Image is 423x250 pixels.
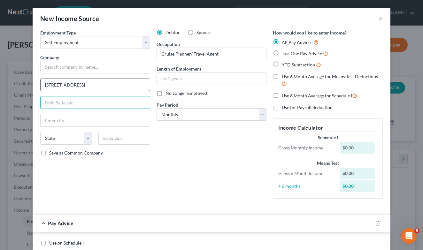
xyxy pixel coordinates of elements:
span: Use for Payroll deduction [282,105,333,110]
input: Enter city... [41,114,150,126]
div: Gross Monthly Income [275,145,337,151]
span: Use 6 Month Average for Schedule I [282,93,352,98]
label: How would you like to enter income? [273,29,347,36]
button: × [378,15,383,22]
span: Spouse [196,30,211,35]
span: YTD Subtraction [282,62,315,67]
label: Occupation [157,41,180,48]
span: All Pay Advices [282,40,312,45]
span: Use 6 Month Average for Means Test Deductions [282,74,378,79]
span: Company [40,55,59,60]
input: ex: 2 years [157,72,266,85]
input: -- [157,48,266,60]
span: Pay Period [157,102,178,108]
span: Just One Pay Advice [282,51,322,56]
div: $0.00 [340,168,375,179]
span: Pay Advice [48,220,73,226]
div: Schedule I [278,134,377,141]
div: Means Test [278,160,377,166]
div: Gross 6 Month Income [275,170,337,177]
h5: Income Calculator [278,124,377,132]
span: No Longer Employed [165,90,207,96]
div: New Income Source [40,14,99,23]
input: Enter zip... [98,132,150,145]
label: Length of Employment [157,65,201,72]
span: 5 [414,228,419,233]
div: $0.00 [340,142,375,154]
div: $0.00 [340,180,375,192]
input: Search company by name... [40,61,150,73]
span: Use on Schedule I [49,240,84,246]
span: Employment Type [40,30,76,35]
span: Debtor [165,30,180,35]
input: Unit, Suite, etc... [41,96,150,109]
span: Save as Common Company [49,150,103,155]
iframe: Intercom live chat [401,228,417,244]
div: ÷ 6 months [275,183,337,189]
input: Enter address... [41,79,150,91]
